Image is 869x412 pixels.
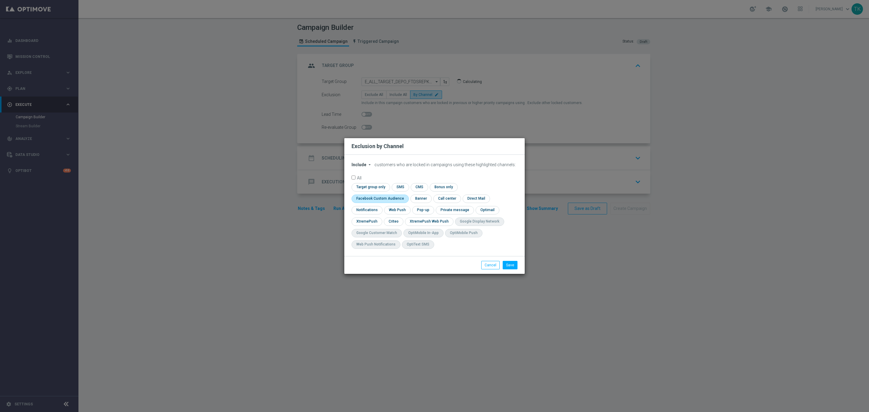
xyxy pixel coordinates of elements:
[450,230,478,236] div: OptiMobile Push
[367,162,372,167] i: arrow_drop_down
[460,219,499,224] div: Google Display Network
[356,230,397,236] div: Google Customer Match
[352,162,517,167] div: customers who are locked in campaigns using these highlighted channels:
[352,162,366,167] span: Include
[408,230,439,236] div: OptiMobile In-App
[352,143,404,150] h2: Exclusion by Channel
[503,261,517,269] button: Save
[357,176,361,179] label: All
[407,242,429,247] div: OptiText SMS
[356,242,396,247] div: Web Push Notifications
[481,261,500,269] button: Cancel
[352,162,374,167] button: Include arrow_drop_down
